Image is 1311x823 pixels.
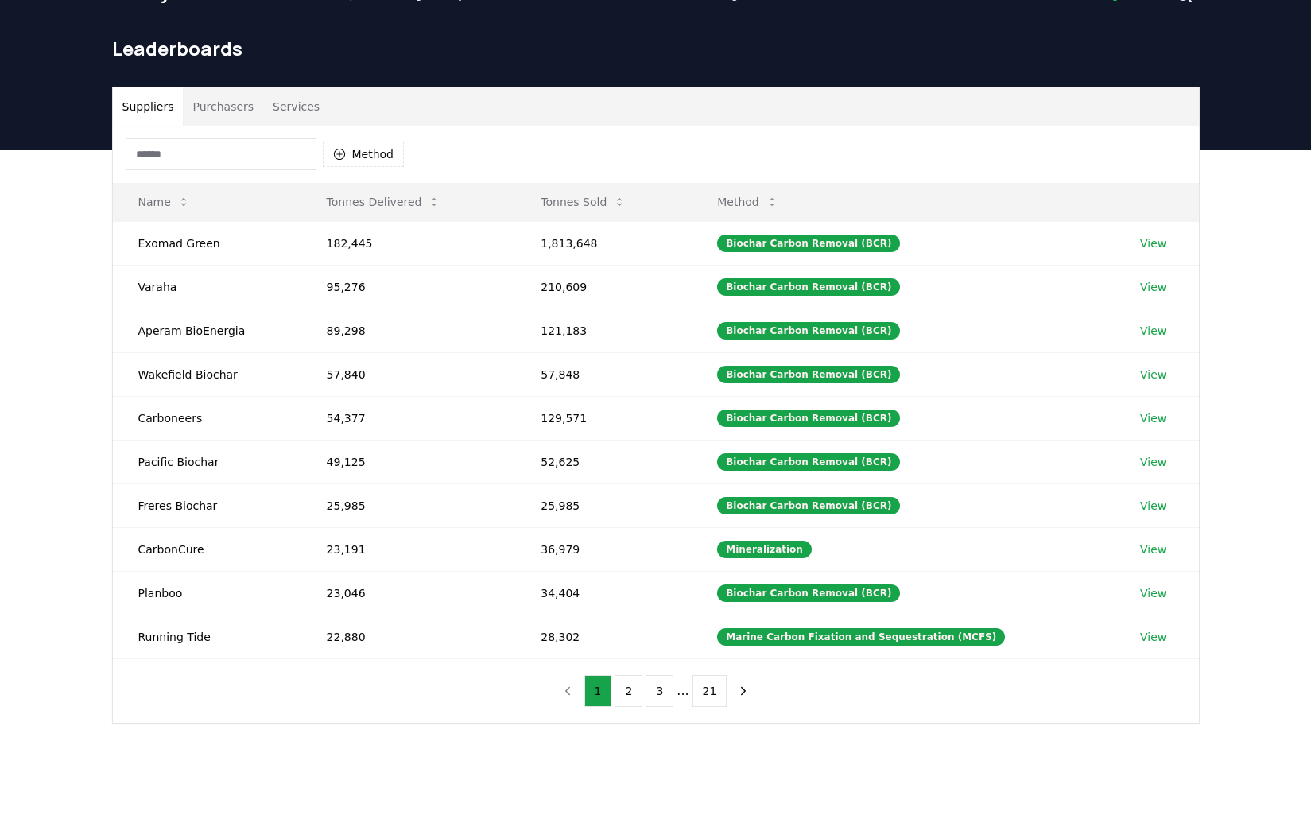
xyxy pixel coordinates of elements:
td: 22,880 [301,615,516,658]
div: Biochar Carbon Removal (BCR) [717,410,900,427]
td: Running Tide [113,615,301,658]
td: 182,445 [301,221,516,265]
button: Purchasers [183,87,263,126]
button: Tonnes Sold [528,186,638,218]
button: 21 [692,675,727,707]
td: 54,377 [301,396,516,440]
button: Method [323,142,405,167]
a: View [1140,542,1166,557]
td: Freres Biochar [113,483,301,527]
button: Name [126,186,203,218]
div: Biochar Carbon Removal (BCR) [717,584,900,602]
a: View [1140,367,1166,382]
div: Marine Carbon Fixation and Sequestration (MCFS) [717,628,1005,646]
div: Biochar Carbon Removal (BCR) [717,497,900,514]
button: Services [263,87,329,126]
td: 49,125 [301,440,516,483]
td: 28,302 [515,615,692,658]
div: Biochar Carbon Removal (BCR) [717,278,900,296]
td: 23,191 [301,527,516,571]
li: ... [677,681,688,701]
td: 89,298 [301,309,516,352]
button: Method [704,186,791,218]
td: 210,609 [515,265,692,309]
td: 95,276 [301,265,516,309]
td: 1,813,648 [515,221,692,265]
td: Wakefield Biochar [113,352,301,396]
td: CarbonCure [113,527,301,571]
a: View [1140,629,1166,645]
a: View [1140,454,1166,470]
button: 2 [615,675,642,707]
a: View [1140,585,1166,601]
td: 52,625 [515,440,692,483]
div: Biochar Carbon Removal (BCR) [717,235,900,252]
td: Aperam BioEnergia [113,309,301,352]
div: Biochar Carbon Removal (BCR) [717,322,900,340]
td: 25,985 [515,483,692,527]
a: View [1140,279,1166,295]
div: Biochar Carbon Removal (BCR) [717,453,900,471]
td: 129,571 [515,396,692,440]
td: 25,985 [301,483,516,527]
td: 23,046 [301,571,516,615]
button: Tonnes Delivered [314,186,454,218]
td: Planboo [113,571,301,615]
td: 121,183 [515,309,692,352]
td: Pacific Biochar [113,440,301,483]
td: 34,404 [515,571,692,615]
td: Exomad Green [113,221,301,265]
td: Varaha [113,265,301,309]
button: 3 [646,675,673,707]
td: Carboneers [113,396,301,440]
a: View [1140,498,1166,514]
a: View [1140,235,1166,251]
td: 36,979 [515,527,692,571]
h1: Leaderboards [112,36,1200,61]
td: 57,840 [301,352,516,396]
div: Biochar Carbon Removal (BCR) [717,366,900,383]
button: next page [730,675,757,707]
td: 57,848 [515,352,692,396]
div: Mineralization [717,541,812,558]
button: 1 [584,675,612,707]
a: View [1140,410,1166,426]
button: Suppliers [113,87,184,126]
a: View [1140,323,1166,339]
